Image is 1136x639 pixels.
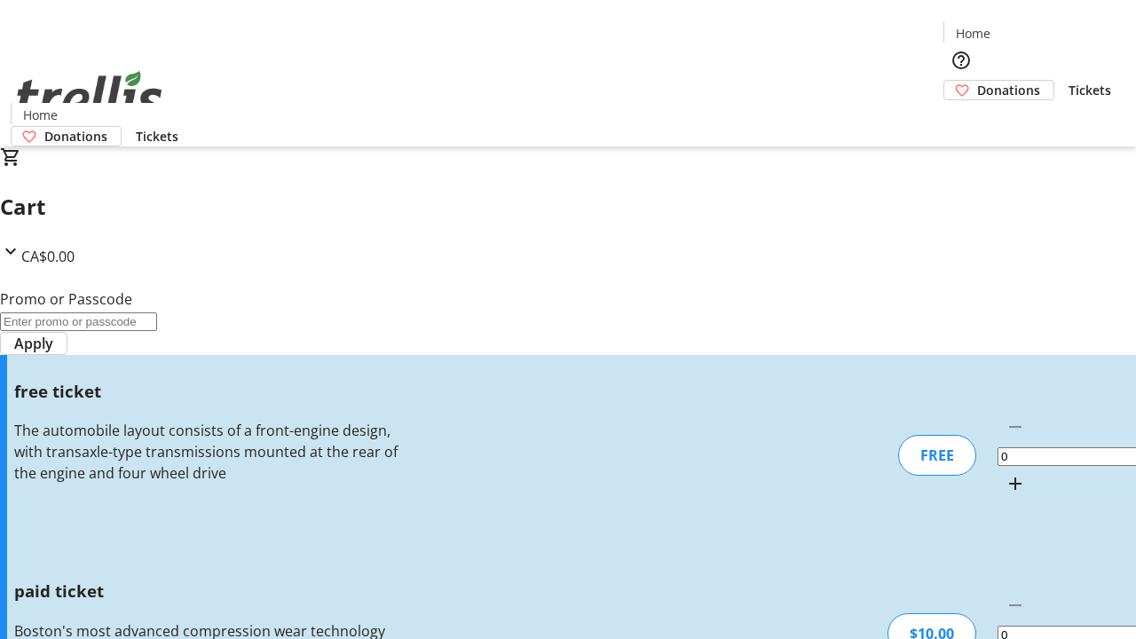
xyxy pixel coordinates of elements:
a: Donations [943,80,1054,100]
div: FREE [898,435,976,476]
span: Home [23,106,58,124]
button: Increment by one [998,466,1033,501]
div: The automobile layout consists of a front-engine design, with transaxle-type transmissions mounte... [14,420,402,484]
img: Orient E2E Organization ELzzEJYDvm's Logo [11,51,169,140]
span: Donations [977,81,1040,99]
button: Cart [943,100,979,136]
span: Tickets [136,127,178,146]
span: Tickets [1069,81,1111,99]
a: Tickets [122,127,193,146]
span: Apply [14,333,53,354]
button: Help [943,43,979,78]
h3: paid ticket [14,579,402,603]
a: Donations [11,126,122,146]
span: Donations [44,127,107,146]
a: Home [944,24,1001,43]
span: CA$0.00 [21,247,75,266]
span: Home [956,24,990,43]
a: Tickets [1054,81,1125,99]
h3: free ticket [14,379,402,404]
a: Home [12,106,68,124]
